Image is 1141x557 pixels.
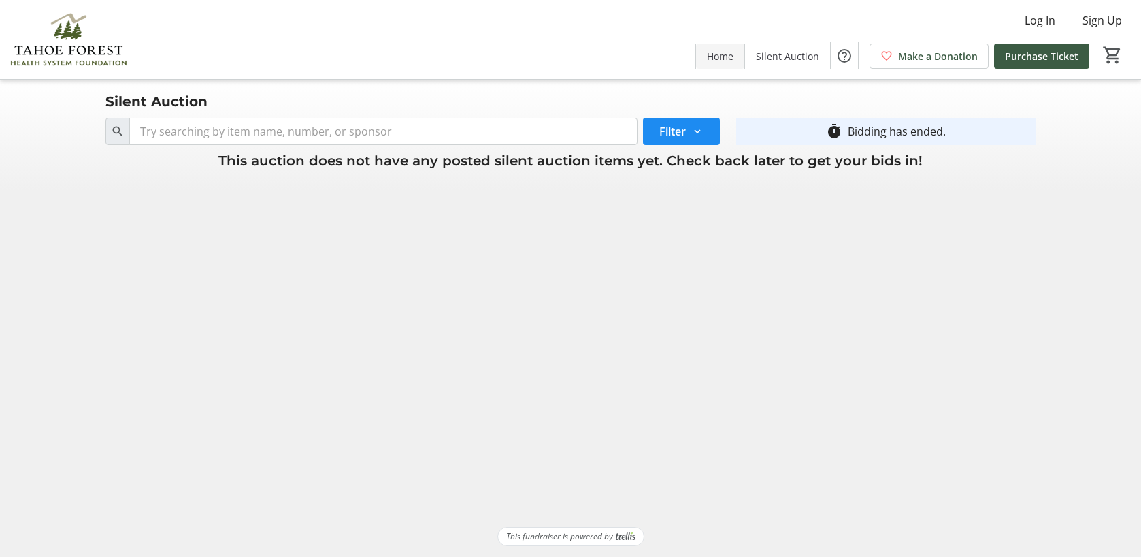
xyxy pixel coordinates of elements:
button: Filter [643,118,720,145]
button: Log In [1014,10,1066,31]
div: Bidding has ended. [848,123,946,140]
a: Purchase Ticket [994,44,1089,69]
img: Tahoe Forest Health System Foundation's Logo [8,5,129,74]
span: Purchase Ticket [1005,49,1078,63]
span: Log In [1025,12,1055,29]
a: Make a Donation [870,44,989,69]
span: This fundraiser is powered by [506,530,613,543]
input: Try searching by item name, number, or sponsor [129,118,638,145]
span: Sign Up [1082,12,1122,29]
mat-icon: timer_outline [826,123,842,140]
img: Trellis Logo [616,532,635,541]
span: Make a Donation [898,49,978,63]
button: Cart [1100,43,1125,67]
span: Home [707,49,733,63]
button: Sign Up [1072,10,1133,31]
div: Silent Auction [97,91,216,112]
a: Home [696,44,744,69]
button: Help [831,42,858,69]
a: Silent Auction [745,44,830,69]
span: Silent Auction [756,49,819,63]
span: Filter [659,123,686,140]
span: This auction does not have any posted silent auction items yet. Check back later to get your bids... [218,153,923,169]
